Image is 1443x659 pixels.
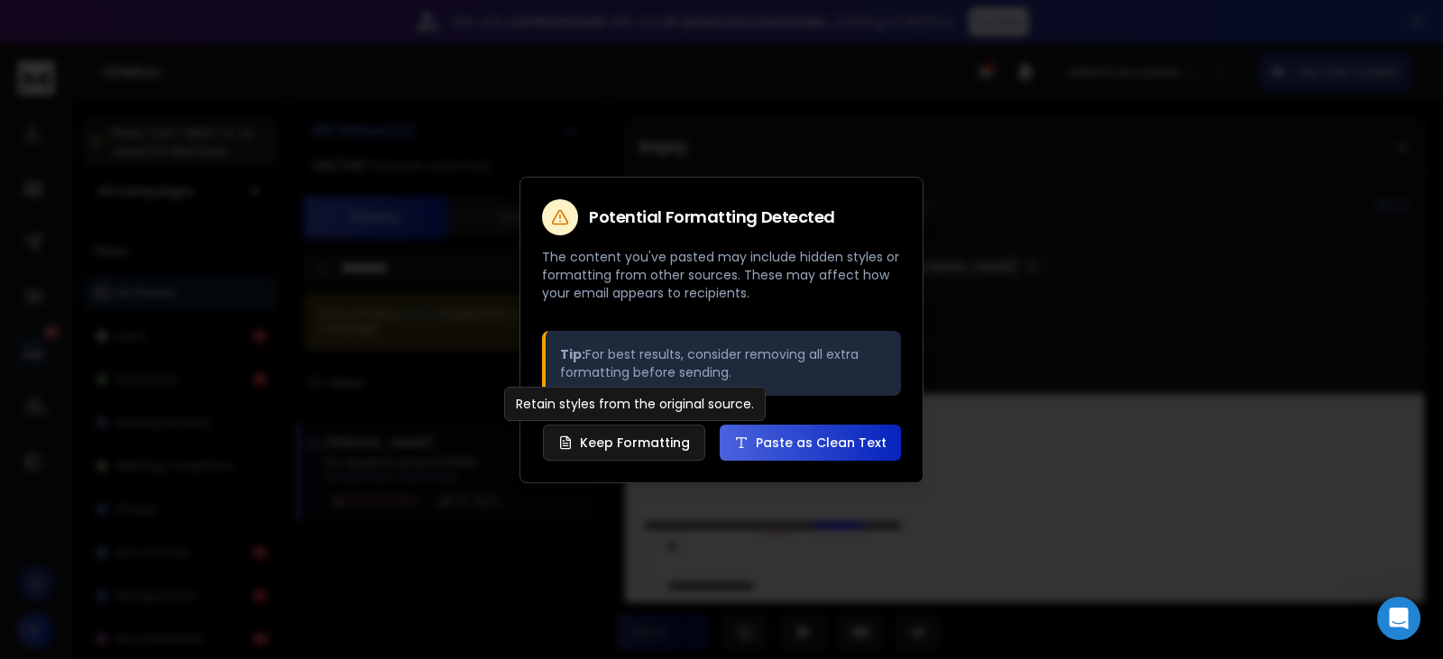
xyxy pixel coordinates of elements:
h2: Potential Formatting Detected [589,209,835,225]
div: Open Intercom Messenger [1377,597,1420,640]
p: For best results, consider removing all extra formatting before sending. [560,345,887,381]
button: Paste as Clean Text [720,425,901,461]
p: The content you've pasted may include hidden styles or formatting from other sources. These may a... [542,248,901,302]
div: Retain styles from the original source. [504,387,766,421]
button: Keep Formatting [543,425,705,461]
strong: Tip: [560,345,585,363]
